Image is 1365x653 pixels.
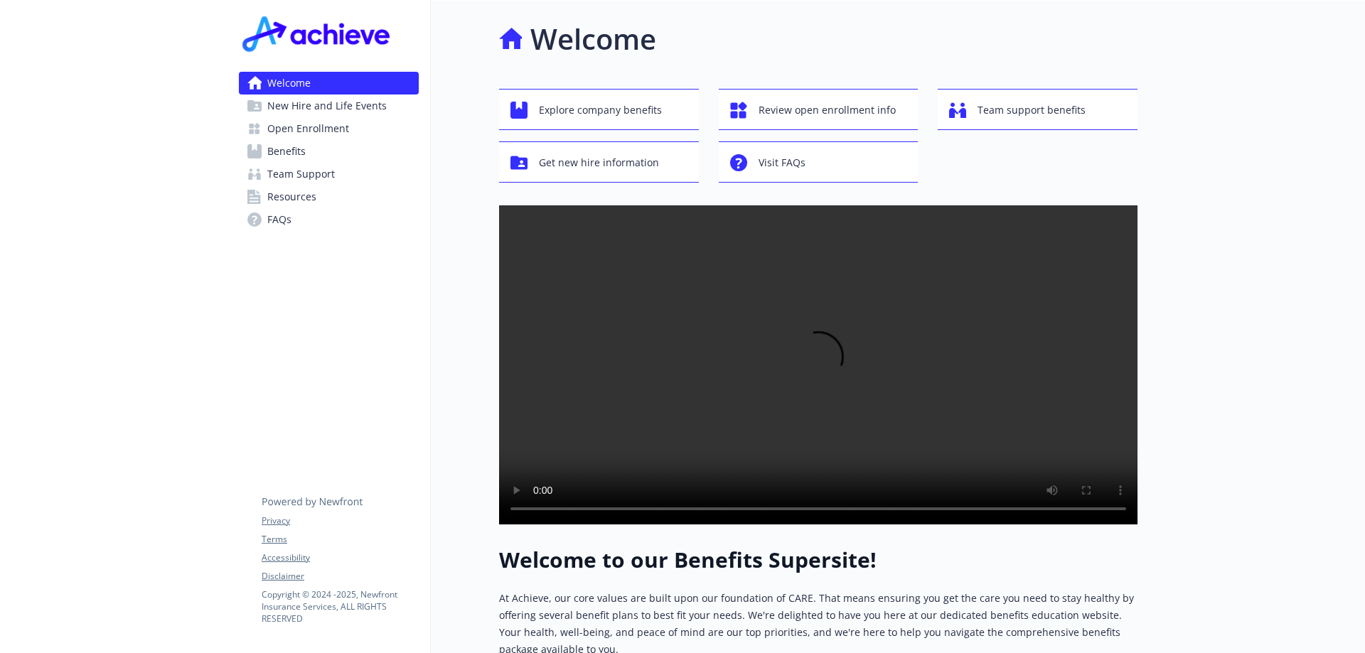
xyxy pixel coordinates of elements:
button: Team support benefits [938,89,1137,130]
p: Copyright © 2024 - 2025 , Newfront Insurance Services, ALL RIGHTS RESERVED [262,588,418,625]
a: Open Enrollment [239,117,419,140]
a: Disclaimer [262,570,418,583]
span: Benefits [267,140,306,163]
h1: Welcome [530,18,656,60]
a: Welcome [239,72,419,95]
span: FAQs [267,208,291,231]
a: New Hire and Life Events [239,95,419,117]
a: Benefits [239,140,419,163]
a: FAQs [239,208,419,231]
span: Explore company benefits [539,97,662,124]
button: Review open enrollment info [719,89,919,130]
span: Get new hire information [539,149,659,176]
h1: Welcome to our Benefits Supersite! [499,547,1137,573]
button: Get new hire information [499,141,699,183]
a: Team Support [239,163,419,185]
a: Accessibility [262,551,418,564]
span: Visit FAQs [759,149,805,176]
a: Resources [239,185,419,208]
span: New Hire and Life Events [267,95,387,117]
a: Privacy [262,514,418,527]
span: Welcome [267,72,311,95]
button: Explore company benefits [499,89,699,130]
span: Team Support [267,163,335,185]
span: Review open enrollment info [759,97,896,124]
span: Team support benefits [978,97,1086,124]
span: Resources [267,185,316,208]
span: Open Enrollment [267,117,349,140]
a: Terms [262,533,418,546]
button: Visit FAQs [719,141,919,183]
